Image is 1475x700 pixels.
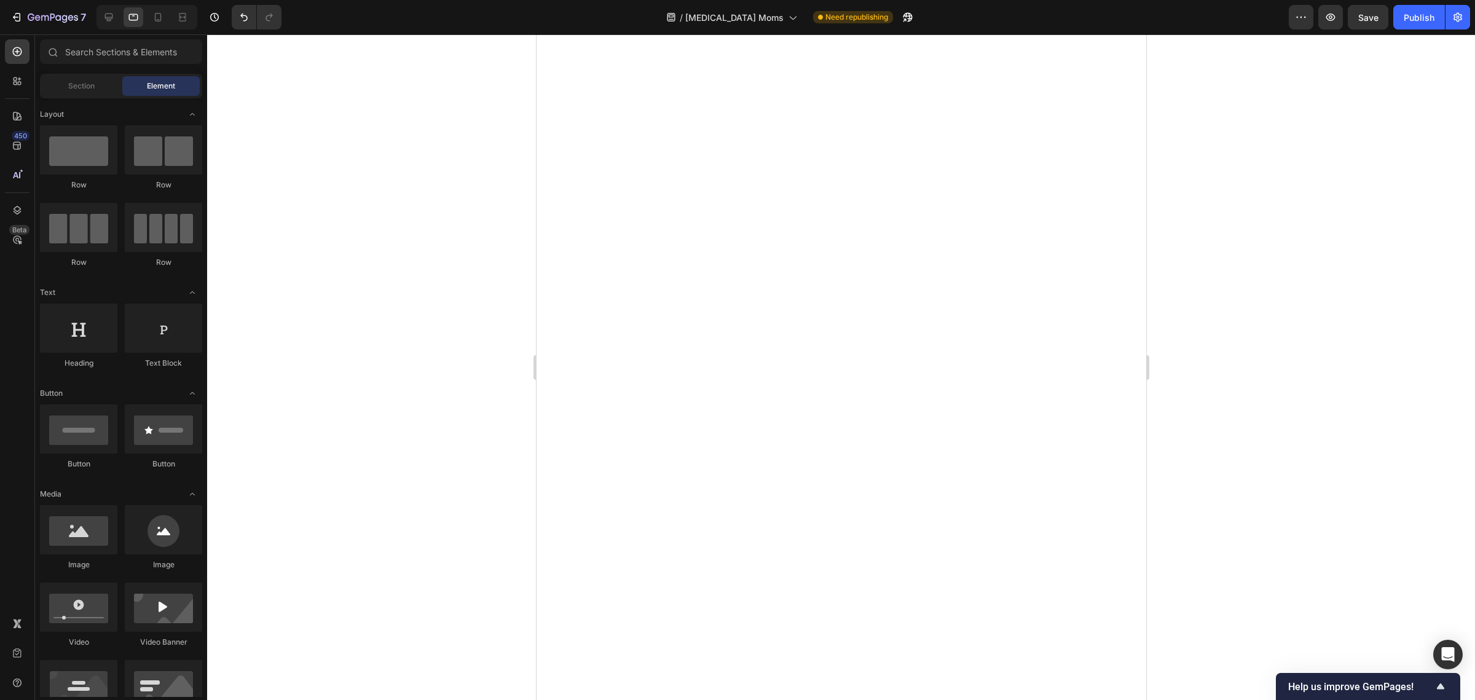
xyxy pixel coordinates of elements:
[12,131,29,141] div: 450
[125,458,202,470] div: Button
[1433,640,1463,669] div: Open Intercom Messenger
[183,283,202,302] span: Toggle open
[232,5,281,29] div: Undo/Redo
[825,12,888,23] span: Need republishing
[685,11,784,24] span: [MEDICAL_DATA] Moms
[125,257,202,268] div: Row
[147,81,175,92] span: Element
[5,5,92,29] button: 7
[40,637,117,648] div: Video
[40,388,63,399] span: Button
[1288,681,1433,693] span: Help us improve GemPages!
[1348,5,1388,29] button: Save
[1393,5,1445,29] button: Publish
[9,225,29,235] div: Beta
[68,81,95,92] span: Section
[40,559,117,570] div: Image
[1288,679,1448,694] button: Show survey - Help us improve GemPages!
[183,484,202,504] span: Toggle open
[40,179,117,191] div: Row
[40,109,64,120] span: Layout
[680,11,683,24] span: /
[40,257,117,268] div: Row
[40,39,202,64] input: Search Sections & Elements
[125,358,202,369] div: Text Block
[1404,11,1434,24] div: Publish
[40,458,117,470] div: Button
[40,287,55,298] span: Text
[125,559,202,570] div: Image
[40,358,117,369] div: Heading
[125,179,202,191] div: Row
[40,489,61,500] span: Media
[1358,12,1379,23] span: Save
[537,34,1146,700] iframe: Design area
[183,383,202,403] span: Toggle open
[125,637,202,648] div: Video Banner
[183,104,202,124] span: Toggle open
[81,10,86,25] p: 7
